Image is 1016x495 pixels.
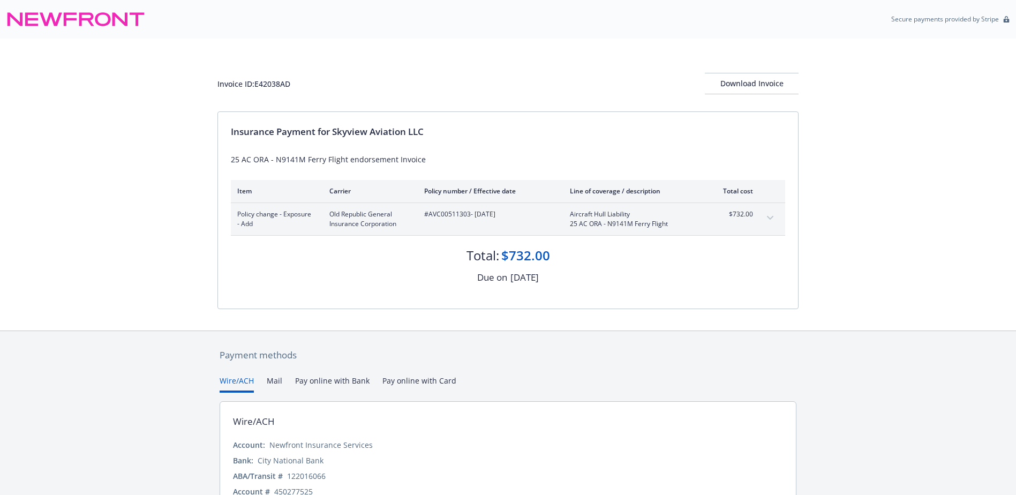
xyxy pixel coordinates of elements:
span: Aircraft Hull Liability25 AC ORA - N9141M Ferry Flight [570,209,696,229]
div: 122016066 [287,470,326,482]
div: Wire/ACH [233,415,275,429]
div: Policy change - Exposure - AddOld Republic General Insurance Corporation#AVC00511303- [DATE]Aircr... [231,203,785,235]
span: Aircraft Hull Liability [570,209,696,219]
span: Old Republic General Insurance Corporation [329,209,407,229]
div: Total: [466,246,499,265]
span: 25 AC ORA - N9141M Ferry Flight [570,219,696,229]
p: Secure payments provided by Stripe [891,14,999,24]
button: Download Invoice [705,73,799,94]
div: ABA/Transit # [233,470,283,482]
div: Insurance Payment for Skyview Aviation LLC [231,125,785,139]
span: #AVC00511303 - [DATE] [424,209,553,219]
div: [DATE] [510,271,539,284]
button: Pay online with Bank [295,375,370,393]
button: expand content [762,209,779,227]
div: 25 AC ORA - N9141M Ferry Flight endorsement Invoice [231,154,785,165]
button: Pay online with Card [382,375,456,393]
div: Due on [477,271,507,284]
div: Item [237,186,312,196]
span: Policy change - Exposure - Add [237,209,312,229]
div: Bank: [233,455,253,466]
div: Newfront Insurance Services [269,439,373,451]
div: Payment methods [220,348,796,362]
div: City National Bank [258,455,323,466]
span: $732.00 [713,209,753,219]
div: Account: [233,439,265,451]
button: Wire/ACH [220,375,254,393]
button: Mail [267,375,282,393]
div: $732.00 [501,246,550,265]
div: Invoice ID: E42038AD [217,78,290,89]
div: Carrier [329,186,407,196]
div: Line of coverage / description [570,186,696,196]
div: Policy number / Effective date [424,186,553,196]
div: Total cost [713,186,753,196]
